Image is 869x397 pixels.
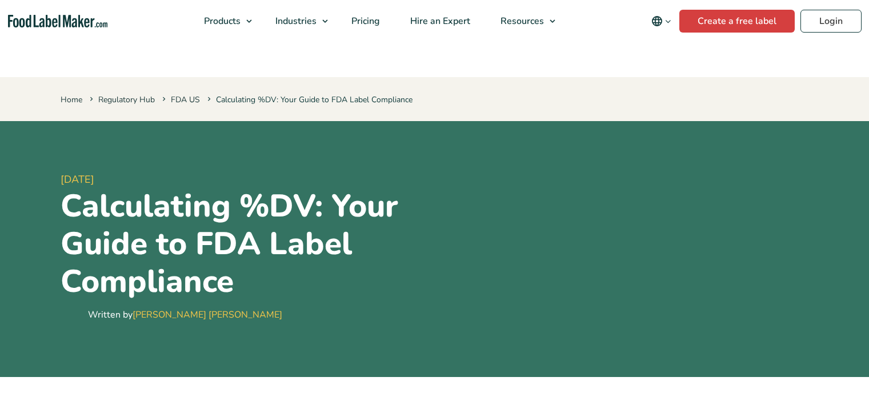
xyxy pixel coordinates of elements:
[348,15,381,27] span: Pricing
[201,15,242,27] span: Products
[133,308,282,321] a: [PERSON_NAME] [PERSON_NAME]
[643,10,679,33] button: Change language
[205,94,413,105] span: Calculating %DV: Your Guide to FDA Label Compliance
[61,187,430,300] h1: Calculating %DV: Your Guide to FDA Label Compliance
[407,15,471,27] span: Hire an Expert
[61,172,430,187] span: [DATE]
[98,94,155,105] a: Regulatory Hub
[272,15,318,27] span: Industries
[800,10,862,33] a: Login
[61,303,83,326] img: Maria Abi Hanna - Food Label Maker
[497,15,545,27] span: Resources
[171,94,200,105] a: FDA US
[8,15,107,28] a: Food Label Maker homepage
[88,308,282,322] div: Written by
[61,94,82,105] a: Home
[679,10,795,33] a: Create a free label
